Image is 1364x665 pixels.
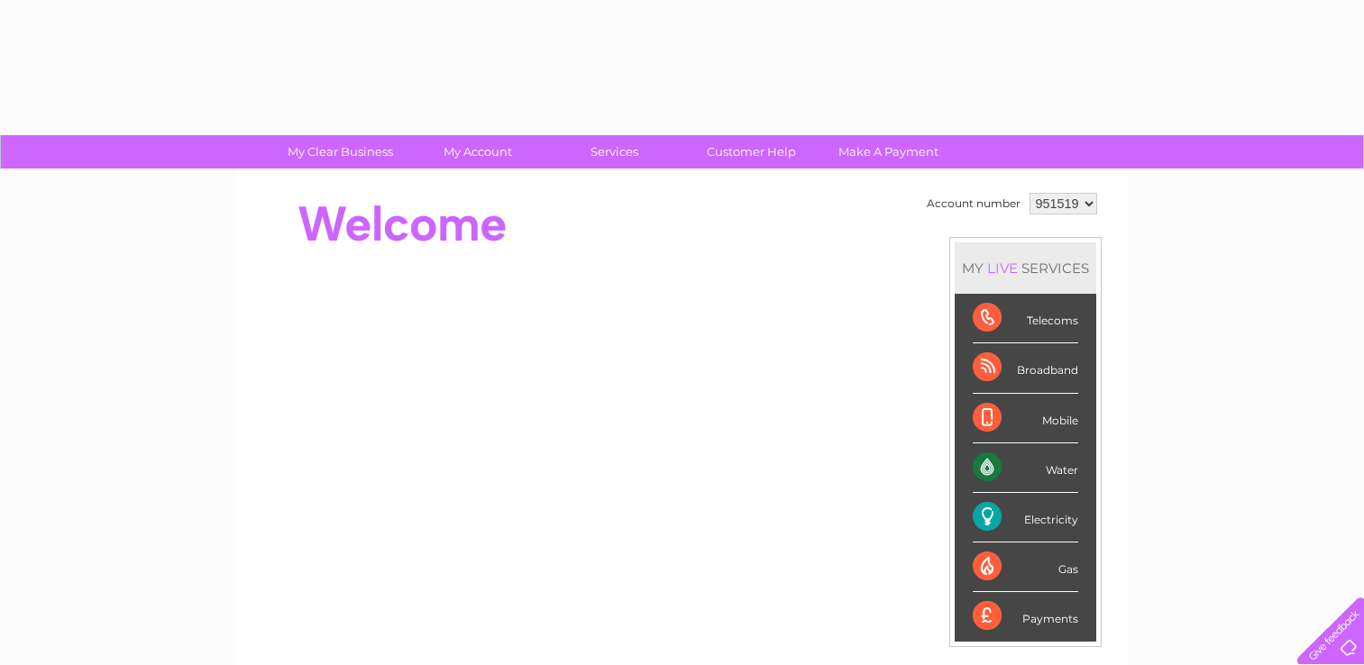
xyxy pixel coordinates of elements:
[973,493,1078,542] div: Electricity
[677,135,826,169] a: Customer Help
[403,135,552,169] a: My Account
[973,394,1078,443] div: Mobile
[973,542,1078,592] div: Gas
[955,242,1096,294] div: MY SERVICES
[814,135,963,169] a: Make A Payment
[922,188,1025,219] td: Account number
[984,260,1021,277] div: LIVE
[973,343,1078,393] div: Broadband
[973,443,1078,493] div: Water
[266,135,415,169] a: My Clear Business
[973,592,1078,641] div: Payments
[973,294,1078,343] div: Telecoms
[540,135,689,169] a: Services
